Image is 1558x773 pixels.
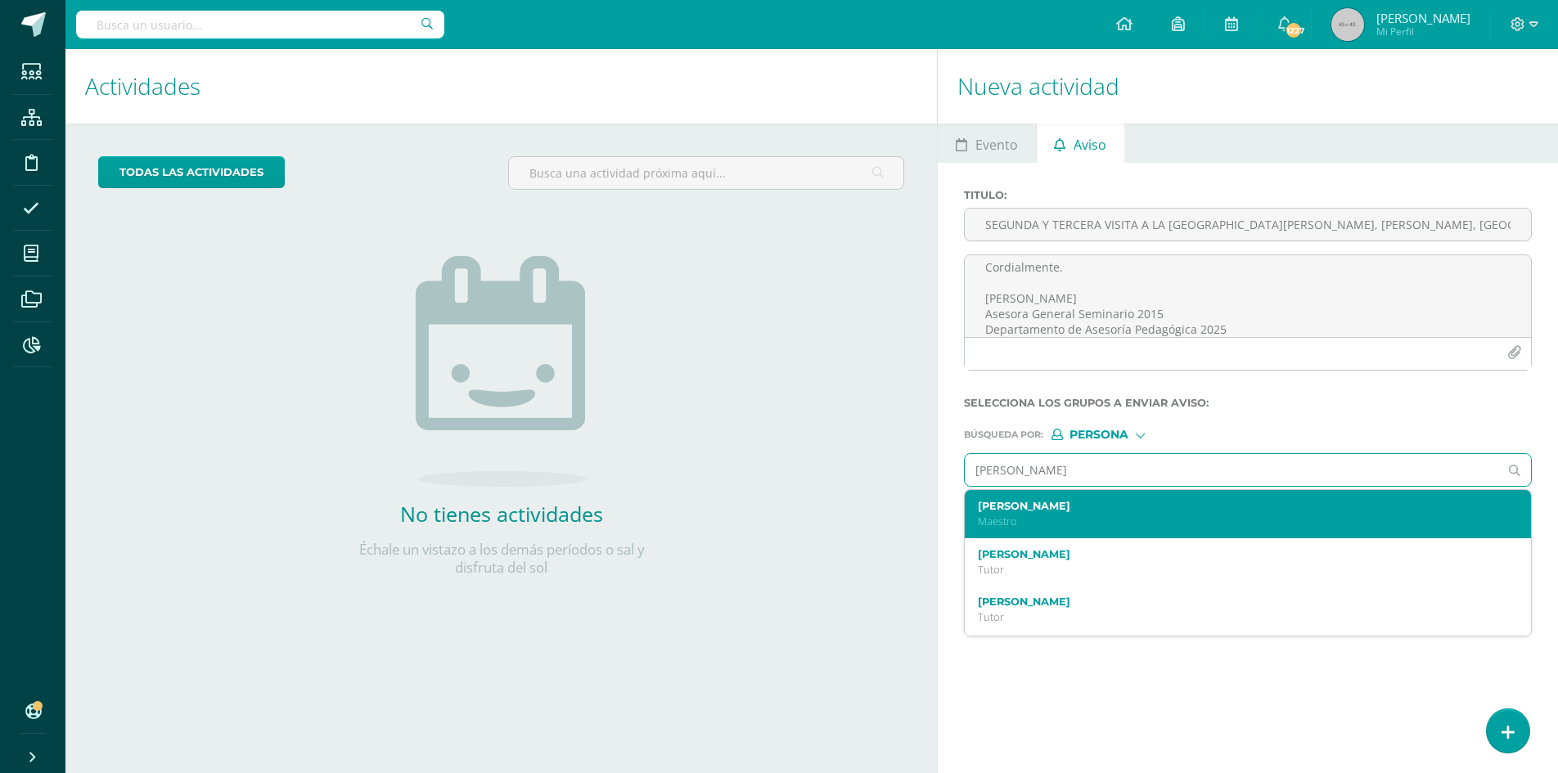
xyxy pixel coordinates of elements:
[978,515,1493,528] p: Maestro
[964,430,1043,439] span: Búsqueda por :
[957,49,1538,124] h1: Nueva actividad
[1051,429,1174,440] div: [object Object]
[338,500,665,528] h2: No tienes actividades
[978,610,1493,624] p: Tutor
[1376,25,1470,38] span: Mi Perfil
[1037,124,1124,163] a: Aviso
[964,189,1532,201] label: Titulo :
[1285,21,1303,39] span: 1227
[1069,430,1128,439] span: Persona
[338,541,665,577] p: Échale un vistazo a los demás períodos o sal y disfruta del sol
[85,49,917,124] h1: Actividades
[978,500,1493,512] label: [PERSON_NAME]
[965,209,1531,240] input: Titulo
[938,124,1035,163] a: Evento
[76,11,444,38] input: Busca un usuario...
[978,563,1493,577] p: Tutor
[416,256,588,487] img: no_activities.png
[964,397,1532,409] label: Selecciona los grupos a enviar aviso :
[975,125,1018,164] span: Evento
[978,548,1493,560] label: [PERSON_NAME]
[965,454,1498,486] input: Ej. Mario Galindo
[98,156,285,188] a: todas las Actividades
[1074,125,1106,164] span: Aviso
[1376,10,1470,26] span: [PERSON_NAME]
[509,157,904,189] input: Busca una actividad próxima aquí...
[965,255,1531,337] textarea: Buenas tardes apreciados Padres de Familia y Alumnos Graduandos, sirva este mensaje para aclarar ...
[1331,8,1364,41] img: 45x45
[978,595,1493,608] label: [PERSON_NAME]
